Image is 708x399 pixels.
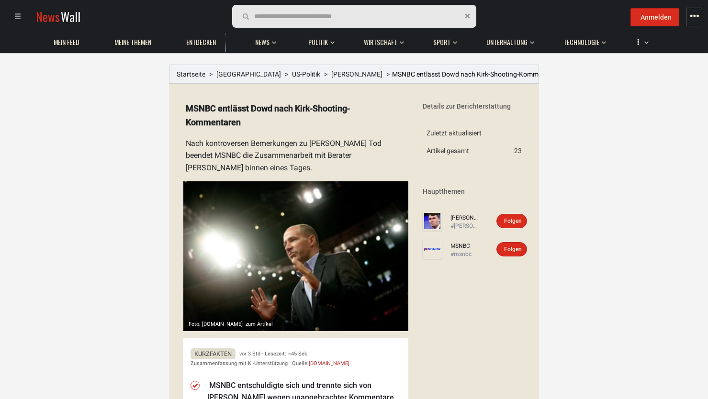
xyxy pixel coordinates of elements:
button: Sport [428,29,457,52]
a: [DOMAIN_NAME] [309,360,349,366]
a: Sport [428,33,455,52]
td: Zuletzt aktualisiert [423,124,510,142]
a: Politik [303,33,333,52]
a: NewsWall [36,8,80,25]
span: Sport [433,38,450,46]
img: Profilbild von Charlie Kirk [423,211,442,231]
td: Artikel gesamt [423,142,510,160]
img: Profilbild von MSNBC [423,240,442,259]
span: Anmelden [641,13,672,21]
span: Politik [308,38,328,46]
img: Vorschaubild von newsweek.com [183,181,408,331]
span: Folgen [504,218,522,224]
span: MSNBC entlässt Dowd nach Kirk-Shooting-Kommentaren [392,70,562,78]
button: Politik [303,29,335,52]
span: Kurzfakten [191,348,236,359]
span: Wall [61,8,80,25]
span: News [36,8,60,25]
a: [GEOGRAPHIC_DATA] [216,70,281,78]
a: News [250,33,274,52]
a: [PERSON_NAME] [331,70,382,78]
a: Unterhaltung [482,33,532,52]
td: 23 [510,142,532,160]
div: vor 3 Std · Lesezeit: ~45 Sek. Zusammenfassung mit KI-Unterstützung · Quelle: [191,349,401,367]
button: Technologie [559,29,606,52]
button: Unterhaltung [482,29,534,52]
div: Hauptthemen [423,187,532,196]
span: Wirtschaft [364,38,397,46]
div: #msnbc [450,250,479,258]
span: Entdecken [186,38,216,46]
span: Meine Themen [114,38,151,46]
span: News [255,38,270,46]
a: US-Politik [292,70,320,78]
a: Startseite [177,70,205,78]
button: Wirtschaft [359,29,404,52]
span: Folgen [504,246,522,253]
span: zum Artikel [246,321,273,327]
a: Wirtschaft [359,33,402,52]
div: Foto: [DOMAIN_NAME] · [186,320,276,329]
a: Technologie [559,33,604,52]
span: Unterhaltung [486,38,528,46]
a: [PERSON_NAME] [450,214,479,222]
span: Technologie [563,38,599,46]
button: News [250,29,279,52]
a: Foto: [DOMAIN_NAME] ·zum Artikel [183,181,408,331]
a: MSNBC [450,242,479,250]
div: #[PERSON_NAME]-643cc43228424 [450,222,479,230]
button: Anmelden [630,8,679,26]
div: Details zur Berichterstattung [423,101,532,111]
span: Mein Feed [54,38,79,46]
